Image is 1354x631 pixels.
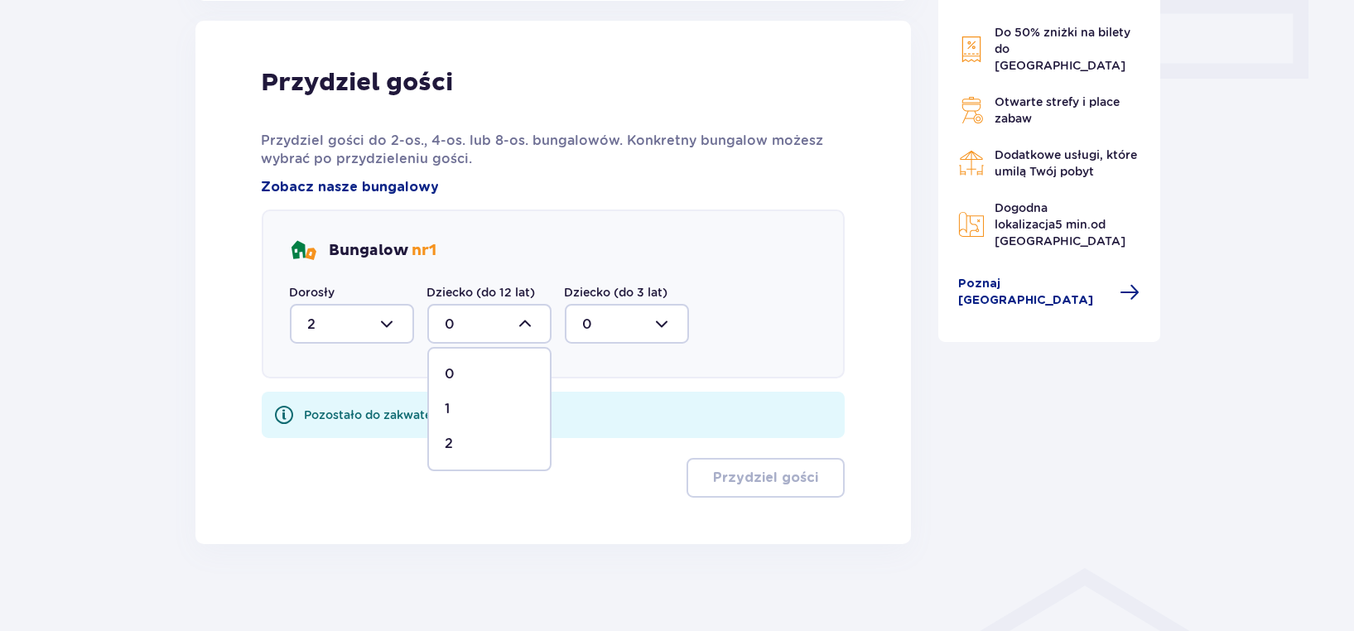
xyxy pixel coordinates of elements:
[262,132,846,168] p: Przydziel gości do 2-os., 4-os. lub 8-os. bungalowów. Konkretny bungalow możesz wybrać po przydzi...
[995,148,1137,178] span: Dodatkowe usługi, które umilą Twój pobyt
[262,67,454,99] p: Przydziel gości
[290,284,335,301] label: Dorosły
[330,241,437,261] p: Bungalow
[995,26,1130,72] span: Do 50% zniżki na bilety do [GEOGRAPHIC_DATA]
[412,241,437,260] span: nr 1
[565,284,668,301] label: Dziecko (do 3 lat)
[446,435,454,453] p: 2
[958,276,1111,309] span: Poznaj [GEOGRAPHIC_DATA]
[305,407,548,423] div: Pozostało do zakwaterowania 2 z 4 gości.
[713,469,818,487] p: Przydziel gości
[446,400,451,418] p: 1
[995,201,1125,248] span: Dogodna lokalizacja od [GEOGRAPHIC_DATA]
[290,238,316,264] img: bungalows Icon
[262,178,440,196] a: Zobacz nasze bungalowy
[958,150,985,176] img: Restaurant Icon
[687,458,845,498] button: Przydziel gości
[958,36,985,63] img: Discount Icon
[995,95,1120,125] span: Otwarte strefy i place zabaw
[958,276,1140,309] a: Poznaj [GEOGRAPHIC_DATA]
[1055,218,1091,231] span: 5 min.
[958,97,985,123] img: Grill Icon
[958,211,985,238] img: Map Icon
[427,284,536,301] label: Dziecko (do 12 lat)
[446,365,455,383] p: 0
